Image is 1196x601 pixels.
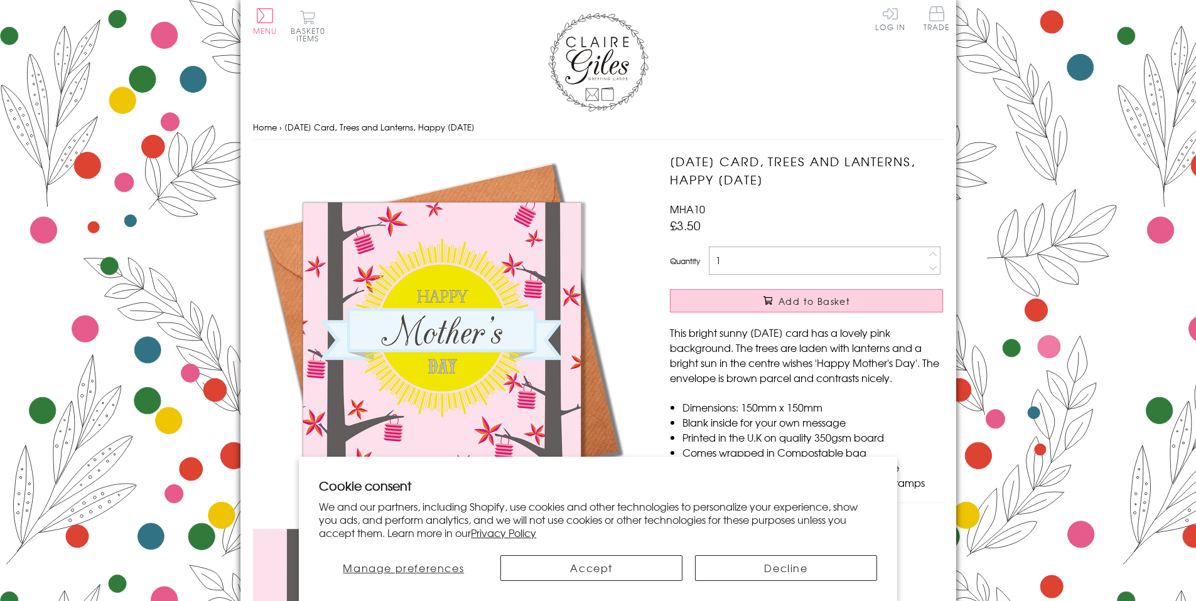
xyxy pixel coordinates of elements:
[291,10,325,42] button: Basket0 items
[319,500,877,539] p: We and our partners, including Shopify, use cookies and other technologies to personalize your ex...
[253,152,630,529] img: Mother's Day Card, Trees and Lanterns, Happy Mother's Day
[253,121,277,133] a: Home
[682,430,943,445] li: Printed in the U.K on quality 350gsm board
[682,415,943,430] li: Blank inside for your own message
[500,555,682,581] button: Accept
[670,152,943,189] h1: [DATE] Card, Trees and Lanterns, Happy [DATE]
[682,400,943,415] li: Dimensions: 150mm x 150mm
[253,115,944,141] nav: breadcrumbs
[670,201,705,216] span: MHA10
[296,25,325,44] span: 0 items
[670,255,700,267] label: Quantity
[875,6,905,31] a: Log In
[924,6,950,31] span: Trade
[670,289,943,312] button: Add to Basket
[319,555,488,581] button: Manage preferences
[319,477,877,494] h2: Cookie consent
[778,295,850,307] span: Add to Basket
[670,325,943,385] p: This bright sunny [DATE] card has a lovely pink background. The trees are laden with lanterns and...
[548,13,649,112] img: Claire Giles Greetings Cards
[695,555,877,581] button: Decline
[253,25,277,36] span: Menu
[682,445,943,460] li: Comes wrapped in Compostable bag
[284,121,475,133] span: [DATE] Card, Trees and Lanterns, Happy [DATE]
[279,121,282,133] span: ›
[670,216,701,234] span: £3.50
[253,8,277,35] button: Menu
[343,560,464,575] span: Manage preferences
[924,6,950,33] a: Trade
[471,525,536,540] a: Privacy Policy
